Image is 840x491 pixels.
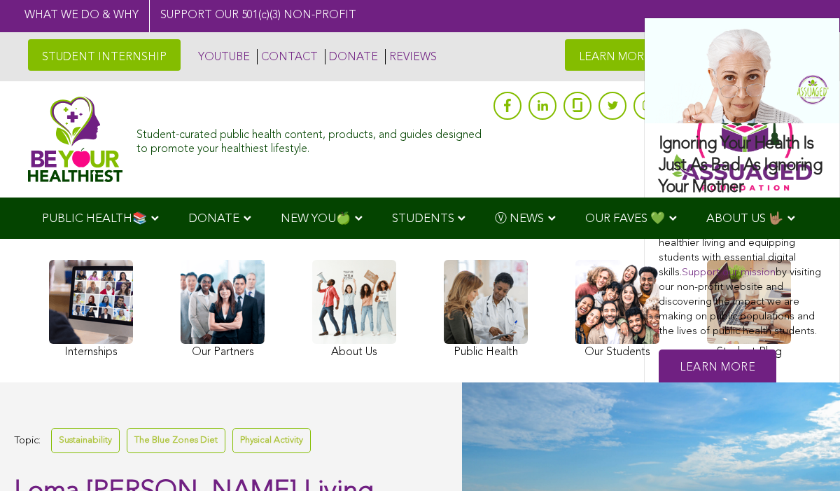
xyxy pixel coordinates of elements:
a: Learn More [659,350,776,387]
a: Sustainability [51,428,120,452]
span: PUBLIC HEALTH📚 [42,213,147,225]
span: Topic: [14,431,41,450]
span: STUDENTS [392,213,454,225]
span: Ⓥ NEWS [495,213,544,225]
span: OUR FAVES 💚 [585,213,665,225]
a: STUDENT INTERNSHIP [28,39,181,71]
a: REVIEWS [385,49,437,64]
span: DONATE [188,213,239,225]
a: Physical Activity [232,428,311,452]
span: NEW YOU🍏 [281,213,351,225]
a: CONTACT [257,49,318,64]
img: glassdoor [573,98,582,112]
a: YOUTUBE [195,49,250,64]
a: LEARN MORE [565,39,665,71]
div: Student-curated public health content, products, and guides designed to promote your healthiest l... [136,122,486,155]
iframe: Chat Widget [770,424,840,491]
a: DONATE [325,49,378,64]
img: Assuaged [28,96,122,182]
div: Navigation Menu [21,198,819,239]
a: The Blue Zones Diet [127,428,225,452]
span: ABOUT US 🤟🏽 [706,213,783,225]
